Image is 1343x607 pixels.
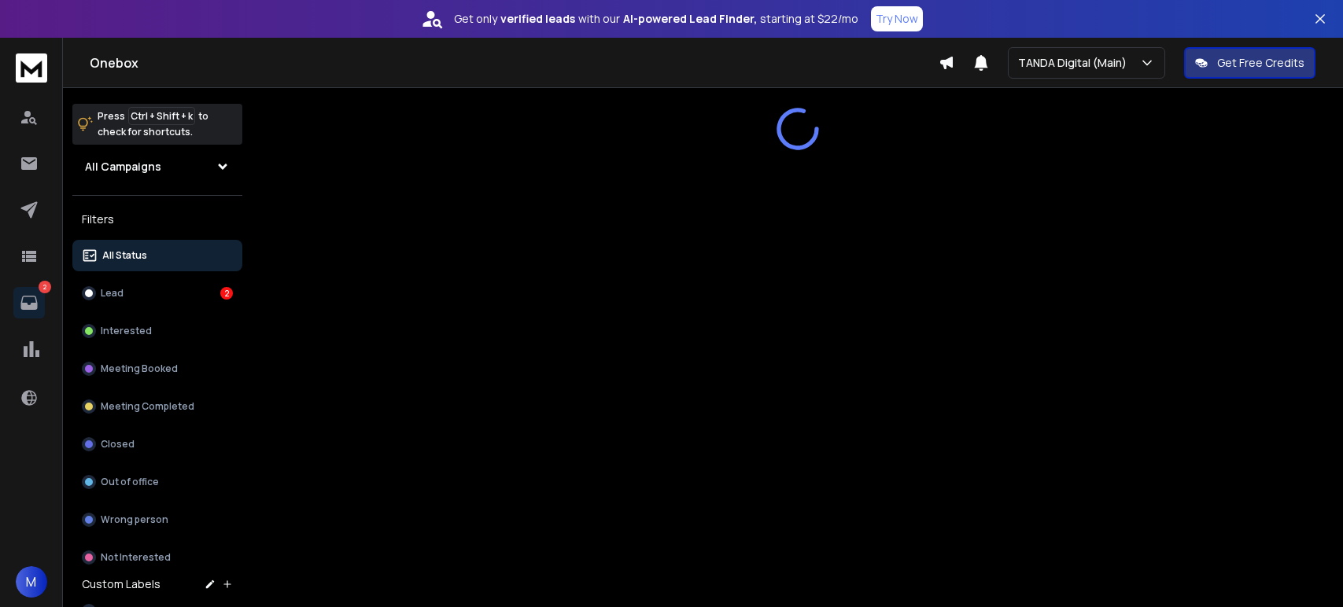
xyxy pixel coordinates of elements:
[72,391,242,422] button: Meeting Completed
[101,362,178,375] p: Meeting Booked
[128,107,195,125] span: Ctrl + Shift + k
[85,159,161,175] h1: All Campaigns
[82,576,160,592] h3: Custom Labels
[1217,55,1304,71] p: Get Free Credits
[101,325,152,337] p: Interested
[98,109,208,140] p: Press to check for shortcuts.
[72,240,242,271] button: All Status
[72,504,242,535] button: Wrong person
[1184,47,1315,79] button: Get Free Credits
[876,11,918,27] p: Try Now
[72,315,242,347] button: Interested
[500,11,575,27] strong: verified leads
[871,6,923,31] button: Try Now
[90,53,939,72] h1: Onebox
[220,287,233,300] div: 2
[101,551,171,564] p: Not Interested
[454,11,858,27] p: Get only with our starting at $22/mo
[72,353,242,384] button: Meeting Booked
[102,249,147,262] p: All Status
[72,278,242,309] button: Lead2
[101,513,168,526] p: Wrong person
[1018,55,1133,71] p: TANDA Digital (Main)
[72,542,242,573] button: Not Interested
[623,11,757,27] strong: AI-powered Lead Finder,
[101,476,159,488] p: Out of office
[72,466,242,498] button: Out of office
[101,438,135,451] p: Closed
[16,566,47,598] button: M
[13,287,45,318] a: 2
[72,208,242,230] h3: Filters
[16,53,47,83] img: logo
[101,400,194,413] p: Meeting Completed
[101,287,124,300] p: Lead
[39,281,51,293] p: 2
[72,429,242,460] button: Closed
[72,151,242,182] button: All Campaigns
